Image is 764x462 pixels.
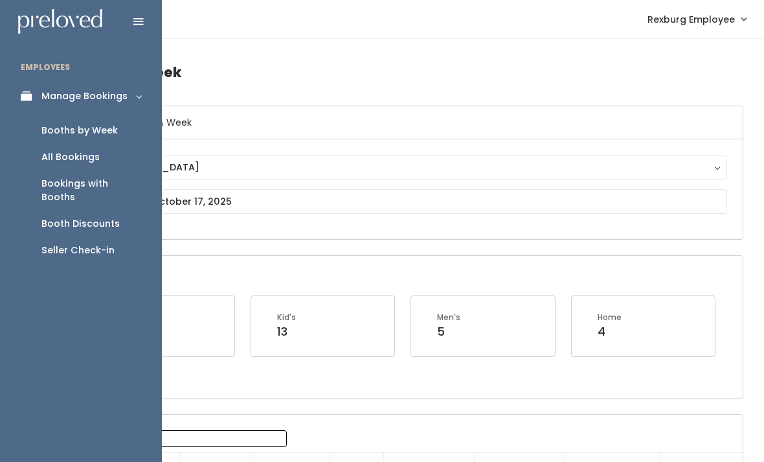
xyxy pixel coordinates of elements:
[647,12,735,27] span: Rexburg Employee
[437,323,460,340] div: 5
[277,312,296,323] div: Kid's
[74,430,287,447] label: Search:
[41,244,115,257] div: Seller Check-in
[122,430,287,447] input: Search:
[41,89,128,103] div: Manage Bookings
[635,5,759,33] a: Rexburg Employee
[41,150,100,164] div: All Bookings
[437,312,460,323] div: Men's
[598,323,622,340] div: 4
[41,217,120,231] div: Booth Discounts
[41,177,141,204] div: Bookings with Booths
[66,54,743,90] h4: Booths by Week
[82,189,727,214] input: October 11 - October 17, 2025
[67,106,743,139] h6: Select Location & Week
[82,155,727,179] button: [GEOGRAPHIC_DATA]
[18,9,102,34] img: preloved logo
[598,312,622,323] div: Home
[41,124,118,137] div: Booths by Week
[277,323,296,340] div: 13
[95,160,715,174] div: [GEOGRAPHIC_DATA]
